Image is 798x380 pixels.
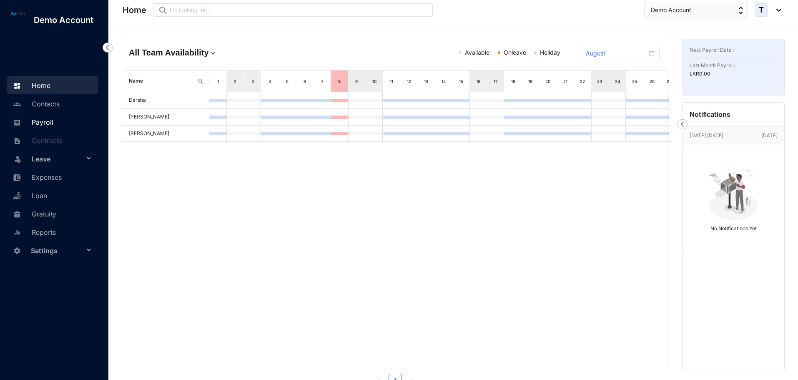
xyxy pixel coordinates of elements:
div: 6 [301,77,308,86]
span: Leave [32,151,84,167]
img: dropdown-black.8e83cc76930a90b1a4fdb6d089b7bf3a.svg [772,9,781,12]
img: nav-icon-left.19a07721e4dec06a274f6d07517f07b7.svg [103,43,113,53]
div: 16 [475,77,482,86]
a: Payroll [11,118,53,126]
img: dropdown.780994ddfa97fca24b89f58b1de131fa.svg [209,49,217,58]
img: leave-unselected.2934df6273408c3f84d9.svg [13,155,22,163]
div: 5 [284,77,291,86]
p: Next Payroll Date : [690,46,778,54]
a: Reports [11,228,56,237]
div: 21 [562,77,569,86]
td: [PERSON_NAME] [122,109,209,126]
p: [DATE] [761,131,778,140]
div: 14 [440,77,447,86]
div: 27 [666,77,673,86]
div: 23 [597,77,603,86]
div: 3 [249,77,256,86]
li: Loan [7,186,98,204]
div: 26 [649,77,655,86]
input: I’m looking for... [170,5,428,15]
p: Last Month Payroll : [690,61,778,70]
div: [DATE] [DATE][DATE] [683,126,784,145]
div: 24 [614,77,620,86]
li: Reports [7,223,98,241]
img: nav-icon-left.19a07721e4dec06a274f6d07517f07b7.svg [678,119,688,129]
a: Loan [11,191,47,200]
img: settings-unselected.1febfda315e6e19643a1.svg [13,247,21,254]
div: 17 [492,77,499,86]
button: Demo Account [644,2,748,18]
li: Payroll [7,113,98,131]
div: 7 [319,77,326,86]
div: 20 [545,77,551,86]
span: Name [129,77,194,85]
input: Select month [586,49,647,58]
p: [DATE] [DATE] [690,131,761,140]
div: 11 [388,77,395,86]
div: 8 [336,77,343,86]
li: Gratuity [7,204,98,223]
a: Home [11,81,50,90]
img: search.8ce656024d3affaeffe32e5b30621cb7.svg [197,78,204,85]
span: T [759,6,764,14]
p: Demo Account [27,10,100,26]
p: No Notifications Yet [690,222,778,233]
div: 4 [267,77,274,86]
td: [PERSON_NAME] [122,126,209,142]
div: 13 [423,77,429,86]
span: Available [465,49,489,56]
img: log [8,10,27,17]
img: home.c6720e0a13eba0172344.svg [13,82,21,90]
span: Demo Account [651,5,691,15]
div: 10 [371,77,378,86]
img: loan-unselected.d74d20a04637f2d15ab5.svg [13,192,21,200]
div: 18 [510,77,517,86]
span: Settings [31,242,84,259]
li: Home [7,76,98,94]
img: report-unselected.e6a6b4230fc7da01f883.svg [13,229,21,237]
p: LKR 0.00 [690,70,778,78]
img: gratuity-unselected.a8c340787eea3cf492d7.svg [13,211,21,218]
td: Darsha [122,92,209,109]
span: Onleave [504,49,526,56]
img: payroll-unselected.b590312f920e76f0c668.svg [13,119,21,126]
div: 22 [579,77,586,86]
div: 12 [406,77,412,86]
p: Home [123,4,146,16]
li: Contacts [7,94,98,113]
div: 1 [215,77,221,86]
p: Notifications [690,109,730,119]
img: contract-unselected.99e2b2107c0a7dd48938.svg [13,137,21,145]
img: up-down-arrow.74152d26bf9780fbf563ca9c90304185.svg [739,7,743,14]
div: 2 [232,77,238,86]
a: Gratuity [11,210,56,218]
a: Contracts [11,136,62,145]
li: Contracts [7,131,98,149]
div: 9 [354,77,360,86]
div: 25 [631,77,638,86]
img: no-notification-yet.99f61bb71409b19b567a5111f7a484a1.svg [705,164,762,222]
div: 19 [527,77,534,86]
span: Holiday [540,49,560,56]
img: expense-unselected.2edcf0507c847f3e9e96.svg [13,174,21,181]
img: people-unselected.118708e94b43a90eceab.svg [13,101,21,108]
div: 15 [458,77,464,86]
a: Contacts [11,100,60,108]
h4: All Team Availability [129,47,306,58]
li: Expenses [7,168,98,186]
a: Expenses [11,173,62,181]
